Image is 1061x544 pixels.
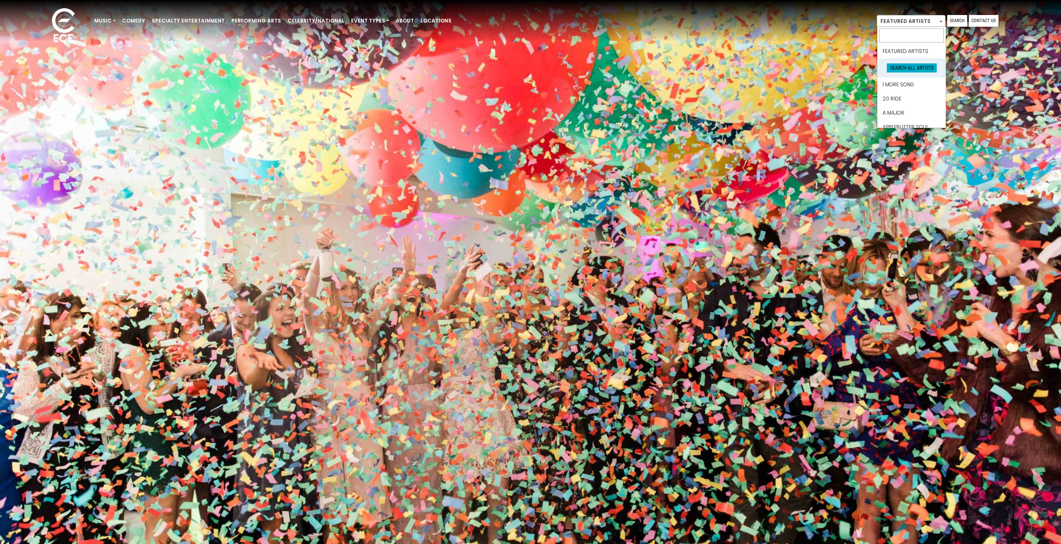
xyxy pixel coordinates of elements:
[284,14,348,28] a: Celebrity/National
[43,6,84,46] img: ece_new_logo_whitev2-1.png
[879,28,944,43] input: Search
[392,14,417,28] a: About
[91,14,119,28] a: Music
[148,14,228,28] a: Specialty Entertainment
[417,14,455,28] a: Locations
[969,15,998,27] a: Contact Us
[947,15,967,27] a: Search
[228,14,284,28] a: Performing Arts
[878,44,946,58] li: Featured Artists
[348,14,392,28] a: Event Types
[878,78,946,92] li: 1 More Song
[878,92,946,106] li: 20 Ride
[877,15,945,27] span: Featured Artists
[119,14,148,28] a: Comedy
[877,15,946,27] span: Featured Artists
[886,63,937,73] span: Search All Artists
[878,120,946,134] li: Applebutter Soul
[878,106,946,120] li: A Major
